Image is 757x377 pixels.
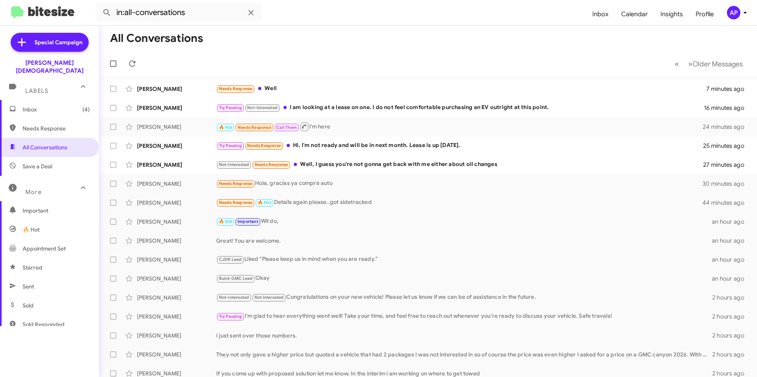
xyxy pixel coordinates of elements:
div: 16 minutes ago [704,104,751,112]
span: Not Interested [255,295,284,300]
div: [PERSON_NAME] [137,199,216,207]
div: [PERSON_NAME] [137,123,216,131]
div: 2 hours ago [712,294,751,302]
a: Profile [689,3,720,26]
span: Sold Responded [23,320,65,328]
span: Try Pausing [219,143,242,148]
div: Details again please..got sidetracked [216,198,703,207]
div: [PERSON_NAME] [137,180,216,188]
div: Wil do, [216,217,712,226]
div: [PERSON_NAME] [137,237,216,245]
h1: All Conversations [110,32,203,45]
span: Important [238,219,258,224]
span: Important [23,207,90,215]
div: I'm here [216,122,703,132]
div: [PERSON_NAME] [137,275,216,283]
div: I'm glad to hear everything went well! Take your time, and feel free to reach out whenever you're... [216,312,712,321]
div: Great! You are welcome. [216,237,712,245]
div: 25 minutes ago [703,142,751,150]
span: Buick GMC Lead [219,276,253,281]
button: Previous [670,56,684,72]
input: Search [96,3,262,22]
div: an hour ago [712,275,751,283]
span: Needs Response [219,200,253,205]
div: [PERSON_NAME] [137,161,216,169]
span: Needs Response [247,143,281,148]
span: » [688,59,692,69]
div: [PERSON_NAME] [137,142,216,150]
span: CJDR Lead [219,257,242,262]
span: 🔥 Hot [258,200,271,205]
div: 2 hours ago [712,313,751,320]
div: [PERSON_NAME] [137,351,216,358]
span: Sent [23,283,34,290]
a: Calendar [615,3,654,26]
span: Call Them [276,125,297,130]
div: Hi, I'm not ready and will be in next month. Lease is up [DATE]. [216,141,703,150]
div: [PERSON_NAME] [137,294,216,302]
span: Needs Response [238,125,271,130]
span: Sold [23,302,34,309]
div: Liked “Please keep us in mind when you are ready.” [216,255,712,264]
span: (4) [82,106,90,113]
div: Well [216,84,706,93]
span: Not-Interested [219,162,249,167]
div: an hour ago [712,218,751,226]
button: Next [683,56,747,72]
div: Hola, gracias ya compré auto [216,179,703,188]
button: AP [720,6,748,19]
span: Needs Response [219,86,253,91]
span: Try Pausing [219,314,242,319]
span: Try Pausing [219,105,242,110]
span: 🔥 Hot [23,226,40,234]
span: All Conversations [23,143,67,151]
a: Insights [654,3,689,26]
div: 2 hours ago [712,351,751,358]
div: [PERSON_NAME] [137,104,216,112]
span: Not-Interested [219,295,249,300]
span: Special Campaign [34,38,82,46]
div: [PERSON_NAME] [137,85,216,93]
span: Needs Response [219,181,253,186]
span: 🔥 Hot [219,219,232,224]
div: 2 hours ago [712,332,751,339]
div: Well, I guess you're not gonna get back with me either about oil changes [216,160,703,169]
div: [PERSON_NAME] [137,256,216,264]
div: Okay [216,274,712,283]
span: Needs Response [255,162,288,167]
div: [PERSON_NAME] [137,313,216,320]
div: I am looking at a lease on one. I do not feel comfortable purchasing an EV outright at this point. [216,103,704,112]
span: 🔥 Hot [219,125,232,130]
span: Starred [23,264,42,271]
nav: Page navigation example [670,56,747,72]
div: 24 minutes ago [703,123,751,131]
span: Labels [25,87,48,94]
span: Inbox [23,106,90,113]
div: I just sent over those numbers. [216,332,712,339]
div: [PERSON_NAME] [137,332,216,339]
span: Older Messages [692,60,743,68]
a: Special Campaign [11,33,89,52]
div: [PERSON_NAME] [137,218,216,226]
div: Congratulations on your new vehicle! Please let us know if we can be of assistance in the future. [216,293,712,302]
span: « [675,59,679,69]
div: 27 minutes ago [703,161,751,169]
span: Save a Deal [23,162,52,170]
div: They not only gave a higher price but quoted a vehicle that had 2 packages I was not interested i... [216,351,712,358]
span: Appointment Set [23,245,66,253]
span: Not-Interested [247,105,278,110]
a: Inbox [586,3,615,26]
div: 30 minutes ago [703,180,751,188]
div: 7 minutes ago [706,85,751,93]
span: More [25,188,42,196]
div: AP [727,6,740,19]
span: Needs Response [23,124,90,132]
div: an hour ago [712,256,751,264]
div: 44 minutes ago [703,199,751,207]
div: an hour ago [712,237,751,245]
